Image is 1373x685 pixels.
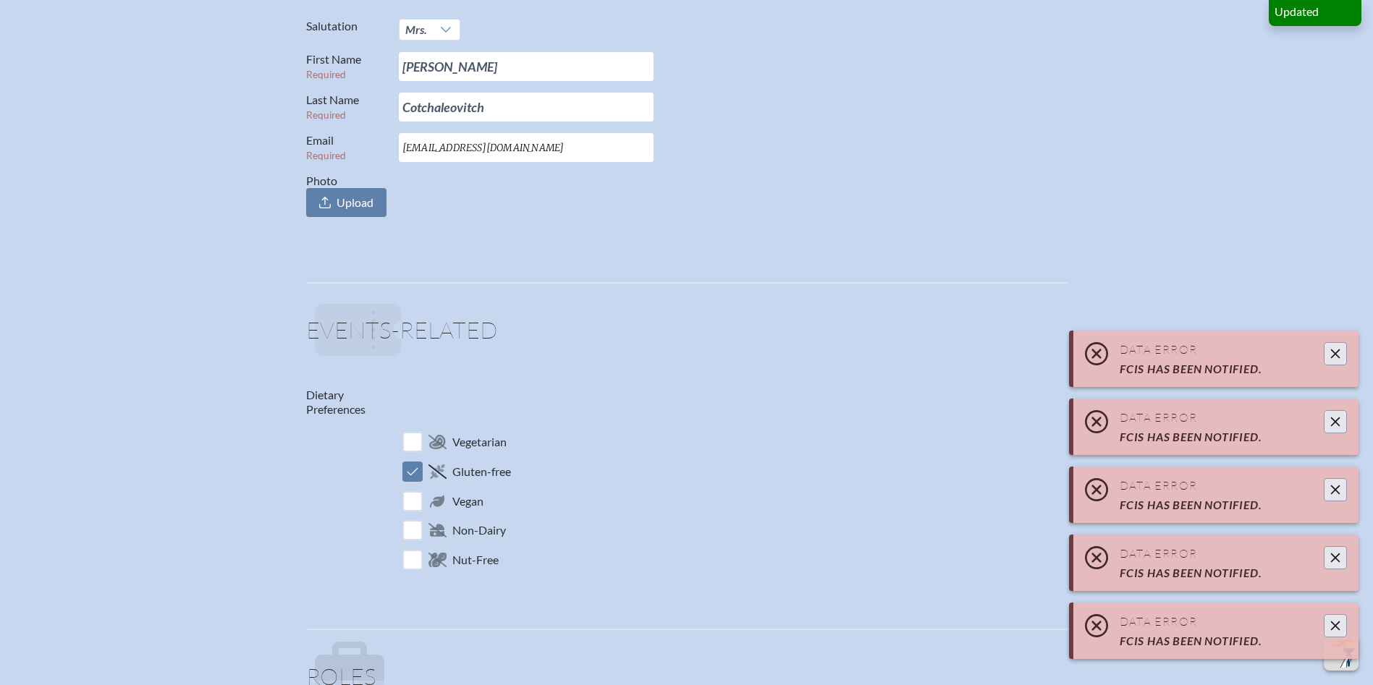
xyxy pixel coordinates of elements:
[1324,410,1347,433] button: Close
[1120,566,1324,579] div: FCIS has been notified.
[452,523,506,537] span: Non-Dairy
[452,553,499,567] span: Nut-Free
[405,22,427,36] span: Mrs.
[306,52,387,81] label: First Name
[1120,362,1324,375] div: FCIS has been notified.
[337,195,373,210] span: Upload
[306,388,366,417] label: Dietary Preferences
[1120,634,1324,647] div: FCIS has been notified.
[306,93,387,122] label: Last Name
[1120,498,1324,511] div: FCIS has been notified.
[306,174,387,217] label: Photo
[452,494,483,509] span: Vegan
[452,464,511,479] span: Gluten-free
[1120,614,1197,629] span: Data Error
[1120,410,1197,425] span: Data Error
[306,133,387,162] label: Email
[1120,342,1197,357] span: Data Error
[1120,478,1197,493] span: Data Error
[1324,614,1347,637] button: Close
[306,19,387,33] label: Salutation
[1324,478,1347,501] button: Close
[1324,546,1347,569] button: Close
[306,109,346,121] span: Required
[306,150,346,161] span: Required
[1120,430,1324,443] div: FCIS has been notified.
[1275,4,1319,18] span: Updated
[306,318,1068,353] h1: Events-related
[1120,546,1197,561] span: Data Error
[452,435,507,449] span: Vegetarian
[306,69,346,80] span: Required
[1324,342,1347,365] button: Close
